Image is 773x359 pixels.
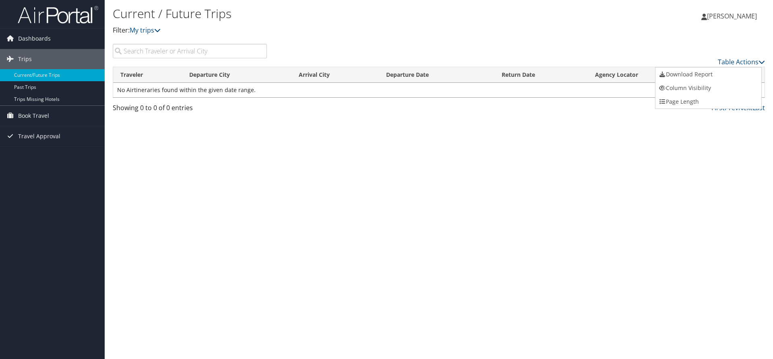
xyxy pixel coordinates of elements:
span: Book Travel [18,106,49,126]
span: Dashboards [18,29,51,49]
span: Trips [18,49,32,69]
a: Column Visibility [655,81,761,95]
a: Page Length [655,95,761,109]
img: airportal-logo.png [18,5,98,24]
span: Travel Approval [18,126,60,146]
a: Download Report [655,68,761,81]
